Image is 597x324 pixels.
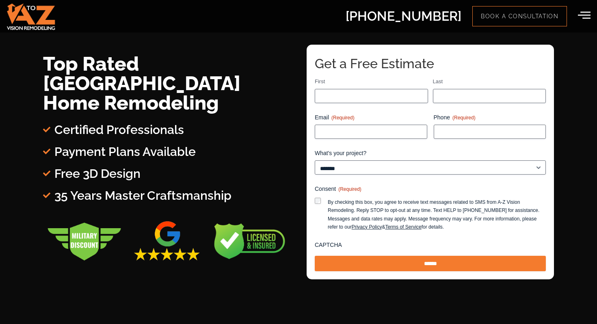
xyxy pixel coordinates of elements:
[52,143,196,161] span: Payment Plans Available
[346,10,461,23] h2: [PHONE_NUMBER]
[433,78,546,86] label: Last
[452,115,476,121] span: (Required)
[315,185,361,193] legend: Consent
[331,115,355,121] span: (Required)
[315,113,427,121] label: Email
[328,199,539,229] span: By checking this box, you agree to receive text messages related to SMS from A-Z Vision Remodelin...
[352,224,382,230] a: Privacy Policy
[385,224,421,230] a: Terms of Service
[481,13,558,20] span: Book a Consultation
[315,241,546,249] label: CAPTCHA
[315,78,428,86] label: First
[338,186,361,192] span: (Required)
[472,6,567,26] a: Book a Consultation
[52,186,231,205] span: 35 Years Master Craftsmanship
[52,164,141,183] span: Free 3D Design
[434,113,546,121] label: Phone
[315,56,546,71] h2: Get a Free Estimate
[52,121,184,139] span: Certified Professionals
[43,54,290,112] h2: Top Rated [GEOGRAPHIC_DATA] Home Remodeling
[315,149,546,157] label: What's your project?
